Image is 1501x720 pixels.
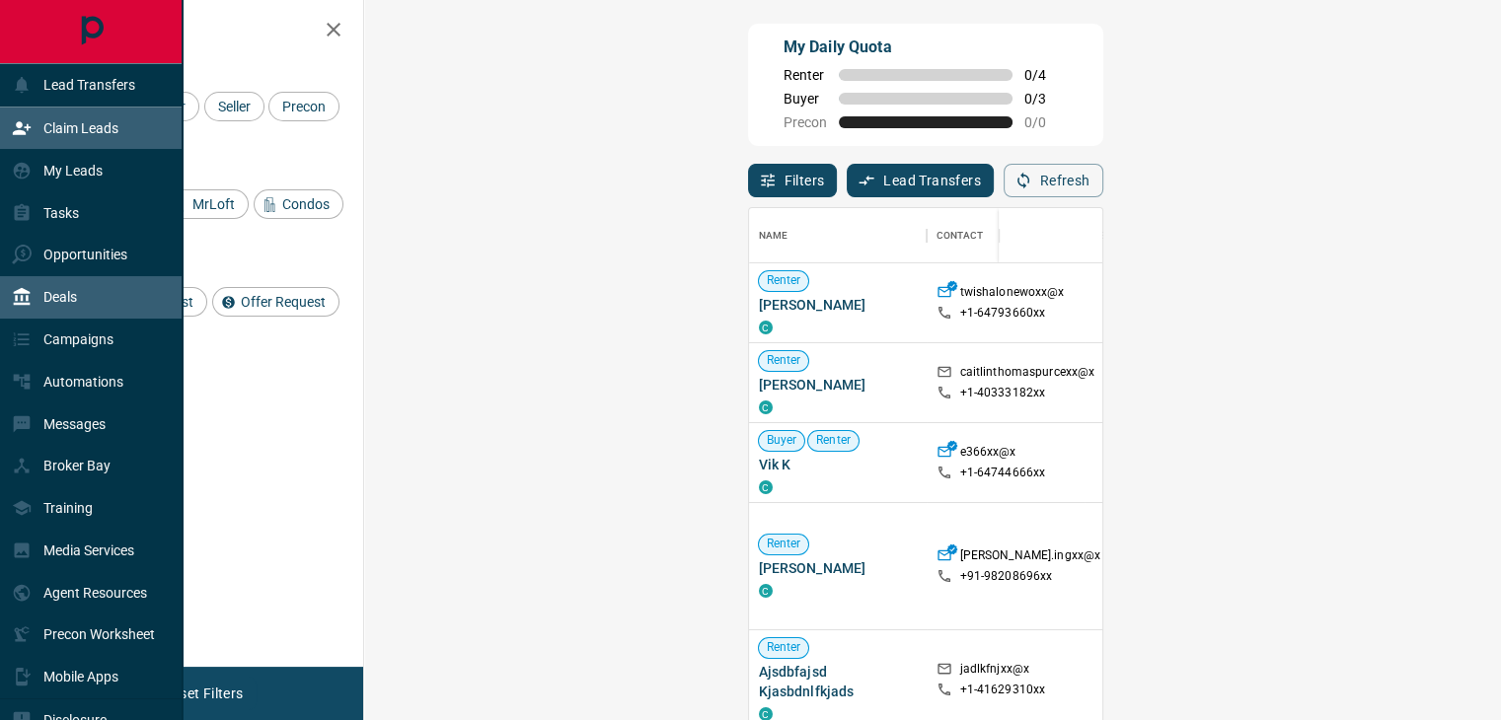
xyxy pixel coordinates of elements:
button: Filters [748,164,838,197]
div: Seller [204,92,264,121]
span: Buyer [759,432,805,449]
span: Seller [211,99,258,114]
span: 0 / 4 [1024,67,1068,83]
span: 0 / 3 [1024,91,1068,107]
span: MrLoft [186,196,242,212]
div: Condos [254,189,343,219]
div: Offer Request [212,287,339,317]
p: jadlkfnjxx@x [960,661,1030,682]
button: Reset Filters [150,677,256,710]
div: Contact [937,208,984,263]
div: condos.ca [759,321,773,334]
span: Renter [759,639,809,656]
p: twishalonewoxx@x [960,284,1065,305]
span: Renter [759,536,809,552]
div: Name [749,208,927,263]
p: +1- 64793660xx [960,305,1046,322]
span: Vik K [759,455,917,474]
div: Name [759,208,788,263]
p: My Daily Quota [784,36,1068,59]
span: Renter [808,432,859,449]
span: Precon [275,99,333,114]
p: caitlinthomaspurcexx@x [960,364,1095,385]
span: Condos [275,196,337,212]
p: +1- 41629310xx [960,682,1046,698]
p: +1- 64744666xx [960,465,1046,481]
span: 0 / 0 [1024,114,1068,130]
div: condos.ca [759,480,773,494]
span: Renter [759,352,809,369]
h2: Filters [63,20,343,43]
div: condos.ca [759,400,773,414]
p: +1- 40333182xx [960,385,1046,401]
span: Ajsdbfajsd Kjasbdnlfkjads [759,662,917,701]
p: +91- 98208696xx [960,568,1053,585]
button: Refresh [1004,164,1103,197]
p: [PERSON_NAME].ingxx@x [960,547,1101,568]
span: [PERSON_NAME] [759,558,917,578]
span: Offer Request [234,294,333,310]
span: [PERSON_NAME] [759,295,917,315]
div: condos.ca [759,584,773,598]
span: [PERSON_NAME] [759,375,917,395]
button: Lead Transfers [847,164,994,197]
p: e366xx@x [960,444,1016,465]
span: Precon [784,114,827,130]
div: Precon [268,92,339,121]
span: Renter [759,272,809,289]
span: Renter [784,67,827,83]
div: MrLoft [164,189,249,219]
span: Buyer [784,91,827,107]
